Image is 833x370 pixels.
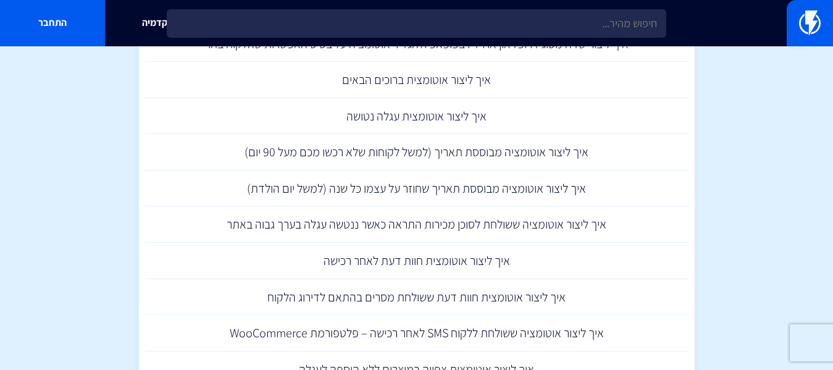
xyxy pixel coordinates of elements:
a: איך ליצור אוטומציה ששולחת לסוכן מכירות התראה כאשר ננטשה עגלה בערך גבוה באתר [145,206,689,243]
a: איך ליצור אוטומצית עגלה נטושה [145,98,689,135]
a: איך ליצור אוטומציה מבוססת תאריך (למשל לקוחות שלא רכשו מכם מעל 90 יום) [145,134,689,170]
a: איך ליצור אוטומציה מבוססת תאריך שחוזר על עצמו כל שנה (למשל יום הולדת) [145,170,689,207]
a: איך ליצור אוטומצית חוות דעת לאחר רכישה [145,243,689,279]
a: איך ליצור אוטומצית ברוכים הבאים [145,62,689,98]
input: חיפוש מהיר... [167,9,666,38]
a: איך ליצור אוטומציה ששולחת ללקוח SMS לאחר רכישה – פלטפורמת WooCommerce [145,315,689,351]
a: איך ליצור אוטומצית חוות דעת ששולחת מסרים בהתאם לדירוג הלקוח [145,279,689,316]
